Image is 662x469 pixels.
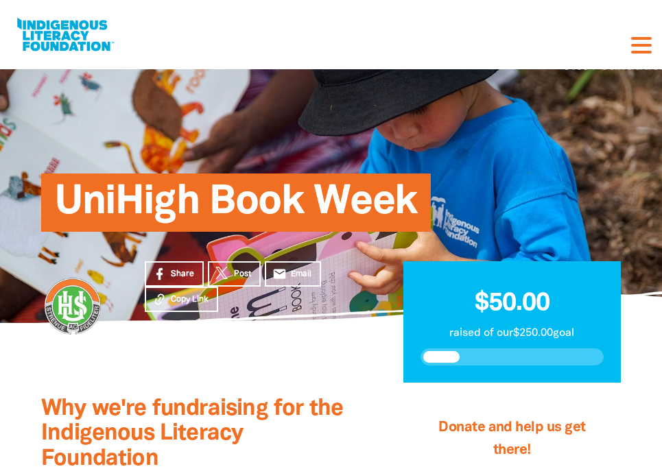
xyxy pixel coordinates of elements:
a: Post [208,261,261,287]
p: raised of our $250.00 goal [421,325,604,341]
i: email [272,267,287,281]
span: Copy Link [171,293,209,306]
span: Why we're fundraising for the Indigenous Literacy Foundation [41,398,343,469]
span: Email [291,268,311,280]
span: Post [234,268,251,280]
span: Share [171,268,194,280]
span: UniHigh Book Week [55,184,417,232]
a: Share [145,261,204,287]
a: emailEmail [265,261,321,287]
button: Copy Link [145,287,218,312]
span: $50.00 [475,292,550,315]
